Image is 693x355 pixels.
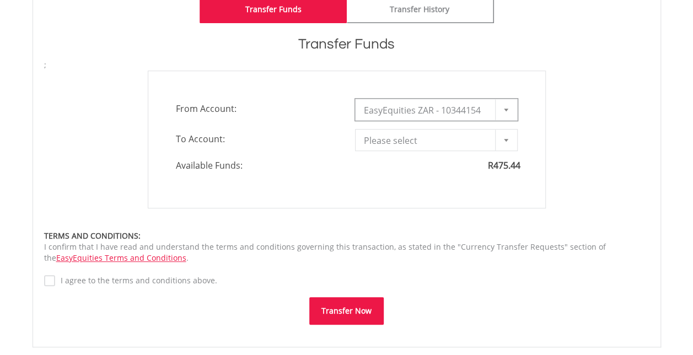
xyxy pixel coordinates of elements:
form: ; [44,60,649,325]
span: From Account: [168,99,347,119]
div: TERMS AND CONDITIONS: [44,230,649,241]
div: I confirm that I have read and understand the terms and conditions governing this transaction, as... [44,230,649,263]
span: To Account: [168,129,347,149]
label: I agree to the terms and conditions above. [55,275,217,286]
h1: Transfer Funds [44,34,649,54]
span: EasyEquities ZAR - 10344154 [364,99,492,121]
span: R475.44 [488,159,520,171]
span: Please select [364,130,492,152]
button: Transfer Now [309,297,384,325]
span: Available Funds: [168,159,347,172]
a: EasyEquities Terms and Conditions [56,252,186,263]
